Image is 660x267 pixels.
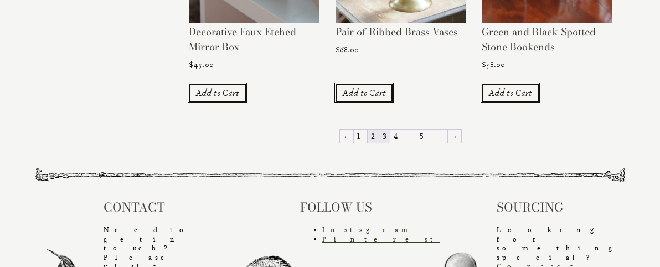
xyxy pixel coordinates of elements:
h2: Decorative Faux Etched Mirror Box [189,24,319,59]
bdi: 45.00 [189,60,214,70]
a: Pinterest [322,235,440,243]
span: Page 2 [368,130,379,143]
a: Add to cart: “Pair of Ribbed Brass Vases” [336,84,393,102]
bdi: 58.00 [482,60,505,70]
span: $ [482,60,486,70]
a: → [448,130,461,143]
a: Page 5 [416,130,447,143]
span: $ [336,45,340,55]
h5: Follow Us [300,198,419,217]
h2: Pair of Ribbed Brass Vases [336,24,466,44]
h5: Sourcing [497,198,615,217]
a: Page 4 [390,130,416,143]
nav: Product Pagination [189,129,612,146]
a: Add to cart: “Decorative Faux Etched Mirror Box” [189,84,246,102]
a: ← [340,130,353,143]
h5: Contact [104,198,222,217]
a: Page 3 [379,130,390,143]
span: $ [189,60,193,70]
a: Instagram [322,225,416,234]
h2: Green and Black Spotted Stone Bookends [482,24,612,59]
bdi: 68.00 [336,45,359,55]
a: Page 1 [354,130,367,143]
a: Add to cart: “Green and Black Spotted Stone Bookends” [482,84,539,102]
